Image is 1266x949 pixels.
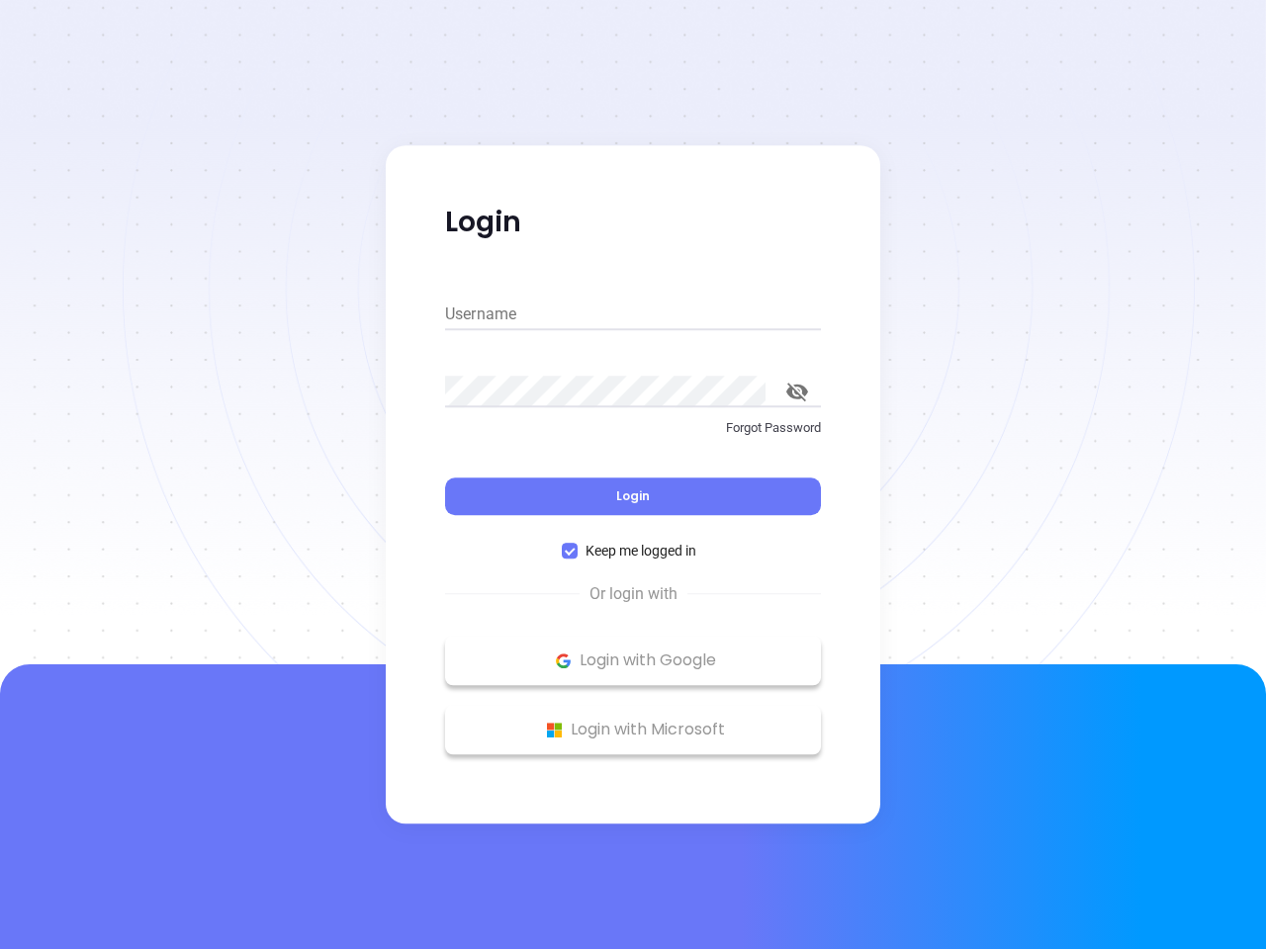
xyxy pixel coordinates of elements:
p: Login [445,205,821,240]
button: toggle password visibility [773,368,821,415]
a: Forgot Password [445,418,821,454]
span: Or login with [580,582,687,606]
span: Keep me logged in [578,540,704,561]
span: Login [616,487,650,504]
img: Microsoft Logo [542,718,567,742]
p: Login with Microsoft [455,715,811,744]
button: Microsoft Logo Login with Microsoft [445,705,821,754]
p: Forgot Password [445,418,821,438]
button: Google Logo Login with Google [445,636,821,685]
button: Login [445,477,821,515]
img: Google Logo [551,648,576,673]
p: Login with Google [455,646,811,675]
